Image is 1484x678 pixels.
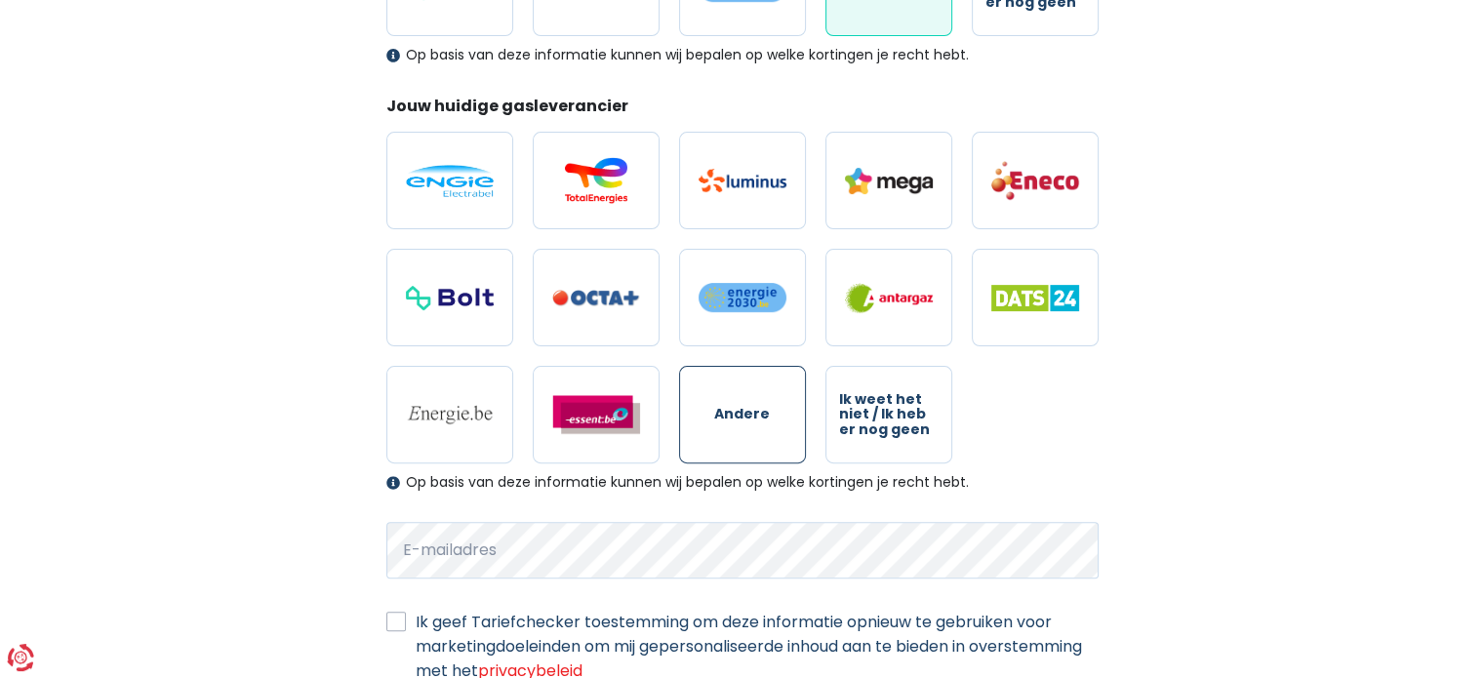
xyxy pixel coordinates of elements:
img: Luminus [699,169,786,192]
img: Energie.be [406,404,494,425]
img: Engie / Electrabel [406,165,494,197]
span: Andere [714,407,770,421]
img: Total Energies / Lampiris [552,157,640,204]
img: Energie2030 [699,282,786,313]
img: Bolt [406,286,494,310]
img: Essent [552,395,640,434]
img: Antargaz [845,283,933,313]
img: Octa+ [552,290,640,306]
img: Mega [845,168,933,194]
span: Ik weet het niet / Ik heb er nog geen [839,392,939,437]
legend: Jouw huidige gasleverancier [386,95,1099,125]
img: Eneco [991,160,1079,201]
div: Op basis van deze informatie kunnen wij bepalen op welke kortingen je recht hebt. [386,47,1099,63]
img: Dats 24 [991,285,1079,311]
div: Op basis van deze informatie kunnen wij bepalen op welke kortingen je recht hebt. [386,474,1099,491]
